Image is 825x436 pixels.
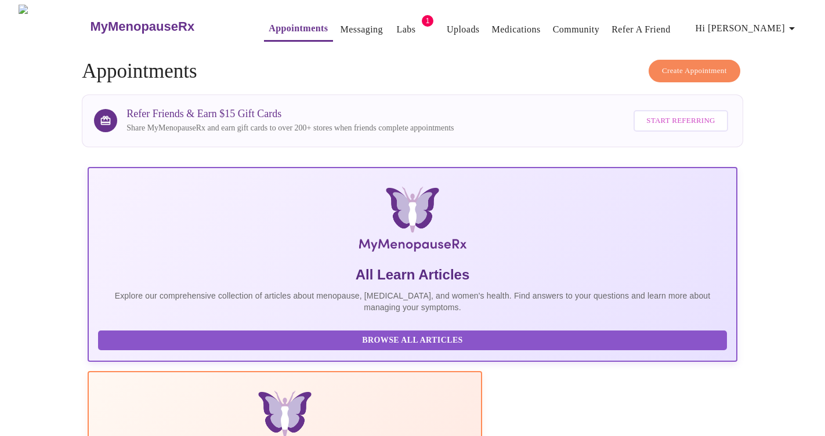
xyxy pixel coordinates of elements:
button: Start Referring [634,110,728,132]
button: Uploads [442,18,484,41]
p: Share MyMenopauseRx and earn gift cards to over 200+ stores when friends complete appointments [126,122,454,134]
h3: Refer Friends & Earn $15 Gift Cards [126,108,454,120]
button: Refer a Friend [607,18,675,41]
a: Labs [397,21,416,38]
a: Refer a Friend [611,21,671,38]
a: MyMenopauseRx [89,6,241,47]
span: Browse All Articles [110,333,715,348]
a: Start Referring [631,104,730,137]
button: Community [548,18,605,41]
img: MyMenopauseRx Logo [19,5,89,48]
a: Messaging [341,21,383,38]
button: Hi [PERSON_NAME] [691,17,804,40]
button: Medications [487,18,545,41]
span: Hi [PERSON_NAME] [696,20,799,37]
img: MyMenopauseRx Logo [196,187,629,256]
button: Messaging [336,18,388,41]
button: Create Appointment [649,60,740,82]
p: Explore our comprehensive collection of articles about menopause, [MEDICAL_DATA], and women's hea... [98,290,726,313]
button: Browse All Articles [98,330,726,351]
a: Appointments [269,20,328,37]
span: 1 [422,15,433,27]
a: Medications [492,21,541,38]
a: Browse All Articles [98,335,729,344]
h5: All Learn Articles [98,266,726,284]
span: Create Appointment [662,64,727,78]
h3: MyMenopauseRx [90,19,194,34]
h4: Appointments [82,60,743,83]
a: Uploads [447,21,480,38]
span: Start Referring [646,114,715,128]
a: Community [553,21,600,38]
button: Labs [388,18,425,41]
button: Appointments [264,17,332,42]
